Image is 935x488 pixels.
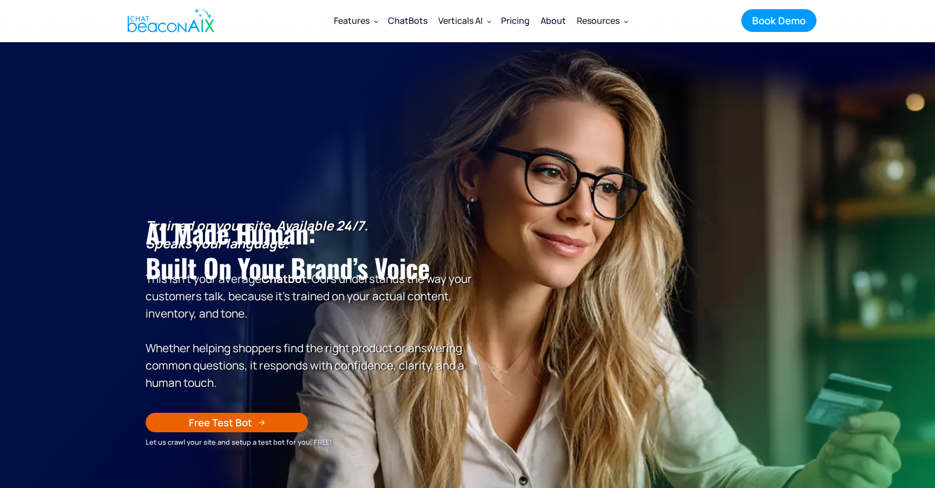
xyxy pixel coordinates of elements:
[535,6,571,35] a: About
[577,13,620,28] div: Resources
[146,248,430,287] span: Built on Your Brand’s Voice
[501,13,530,28] div: Pricing
[496,6,535,35] a: Pricing
[374,19,378,23] img: Dropdown
[624,19,628,23] img: Dropdown
[189,416,252,430] div: Free Test Bot
[388,13,427,28] div: ChatBots
[541,13,566,28] div: About
[741,9,817,32] a: Book Demo
[146,436,473,448] div: Let us crawl your site and setup a test bot for you, FREE!
[328,8,383,34] div: Features
[334,13,370,28] div: Features
[487,19,491,23] img: Dropdown
[752,14,806,28] div: Book Demo
[146,217,473,391] p: This isn’t your average . Ours understands the way your customers talk, because it’s trained on y...
[259,419,265,426] img: Arrow
[438,13,483,28] div: Verticals AI
[571,8,633,34] div: Resources
[118,2,220,39] a: home
[146,413,308,432] a: Free Test Bot
[146,216,473,285] h1: AI Made Human: ‍
[383,8,433,34] a: ChatBots
[433,8,496,34] div: Verticals AI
